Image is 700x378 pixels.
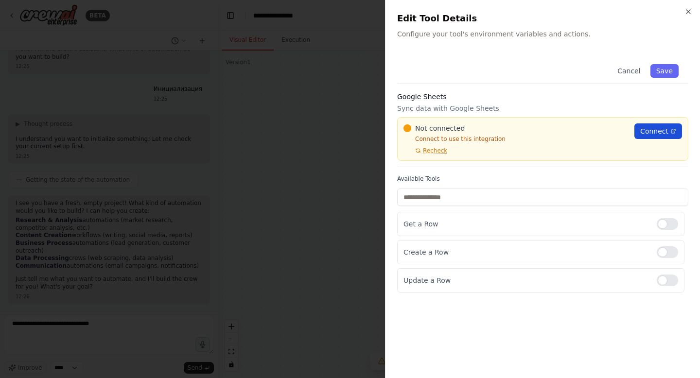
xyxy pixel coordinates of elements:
[397,92,688,102] h3: Google Sheets
[397,12,688,25] h2: Edit Tool Details
[634,123,682,139] a: Connect
[403,147,447,155] button: Recheck
[415,123,465,133] span: Not connected
[403,275,649,285] p: Update a Row
[397,103,688,113] p: Sync data with Google Sheets
[397,29,688,39] p: Configure your tool's environment variables and actions.
[403,219,649,229] p: Get a Row
[650,64,679,78] button: Save
[397,175,688,183] label: Available Tools
[612,64,646,78] button: Cancel
[403,135,629,143] p: Connect to use this integration
[423,147,447,155] span: Recheck
[403,247,649,257] p: Create a Row
[640,126,668,136] span: Connect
